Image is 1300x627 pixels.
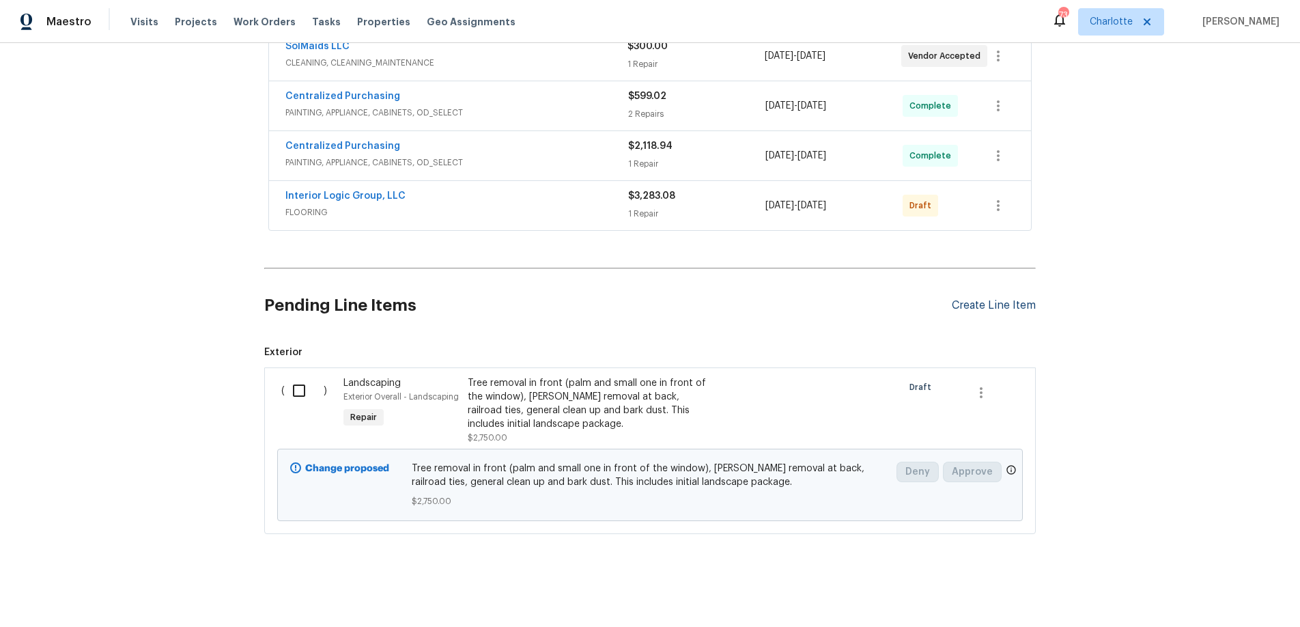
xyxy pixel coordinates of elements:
span: [DATE] [797,101,826,111]
span: Draft [909,199,937,212]
button: Deny [896,462,939,482]
div: 1 Repair [628,157,765,171]
div: Tree removal in front (palm and small one in front of the window), [PERSON_NAME] removal at back,... [468,376,708,431]
span: Tree removal in front (palm and small one in front of the window), [PERSON_NAME] removal at back,... [412,462,889,489]
span: $599.02 [628,92,666,101]
span: Charlotte [1090,15,1133,29]
span: [DATE] [797,151,826,161]
span: Complete [909,149,957,163]
span: Work Orders [234,15,296,29]
span: Geo Assignments [427,15,515,29]
span: [DATE] [797,51,825,61]
div: 73 [1058,8,1068,22]
span: Properties [357,15,410,29]
span: - [765,99,826,113]
span: Only a market manager or an area construction manager can approve [1006,464,1017,479]
span: $2,750.00 [468,434,507,442]
div: 1 Repair [628,207,765,221]
div: Create Line Item [952,299,1036,312]
span: [DATE] [765,201,794,210]
span: $3,283.08 [628,191,675,201]
span: PAINTING, APPLIANCE, CABINETS, OD_SELECT [285,106,628,120]
span: $2,750.00 [412,494,889,508]
b: Change proposed [305,464,389,473]
a: Interior Logic Group, LLC [285,191,406,201]
span: [DATE] [765,51,793,61]
div: 1 Repair [627,57,764,71]
span: Maestro [46,15,91,29]
span: - [765,149,826,163]
span: $300.00 [627,42,668,51]
span: Vendor Accepted [908,49,986,63]
span: Repair [345,410,382,424]
span: Projects [175,15,217,29]
span: [DATE] [765,151,794,161]
a: SolMaids LLC [285,42,350,51]
span: FLOORING [285,206,628,219]
span: CLEANING, CLEANING_MAINTENANCE [285,56,627,70]
a: Centralized Purchasing [285,92,400,101]
span: [DATE] [797,201,826,210]
span: Exterior [264,346,1036,359]
span: - [765,199,826,212]
h2: Pending Line Items [264,274,952,337]
span: [DATE] [765,101,794,111]
span: Draft [909,380,937,394]
span: PAINTING, APPLIANCE, CABINETS, OD_SELECT [285,156,628,169]
a: Centralized Purchasing [285,141,400,151]
div: ( ) [277,372,339,449]
span: - [765,49,825,63]
span: Tasks [312,17,341,27]
span: $2,118.94 [628,141,673,151]
button: Approve [943,462,1002,482]
span: Exterior Overall - Landscaping [343,393,459,401]
span: [PERSON_NAME] [1197,15,1280,29]
div: 2 Repairs [628,107,765,121]
span: Visits [130,15,158,29]
span: Landscaping [343,378,401,388]
span: Complete [909,99,957,113]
